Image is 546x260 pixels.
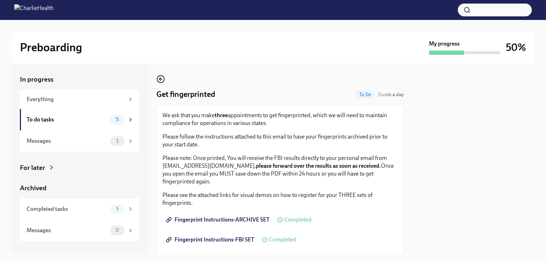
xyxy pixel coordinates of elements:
[112,206,123,212] span: 5
[20,198,139,220] a: Completed tasks5
[162,133,398,149] p: Please follow the instructions attached to this email to have your fingerprints archived prior to...
[355,92,375,97] span: To Do
[27,95,124,103] div: Everything
[20,90,139,109] a: Everything
[269,237,296,243] span: Completed
[378,92,404,98] span: Due
[162,111,398,127] p: We ask that you make appointments to get fingerprinted, which we will need to maintain compliance...
[14,4,54,16] img: CharlieHealth
[27,227,107,234] div: Messages
[112,138,123,144] span: 1
[112,117,123,122] span: 5
[20,75,139,84] a: In progress
[20,130,139,152] a: Messages1
[20,40,82,54] h2: Preboarding
[167,236,254,243] span: Fingerprint Instructions-FBI SET
[20,220,139,241] a: Messages0
[27,137,107,145] div: Messages
[27,116,107,124] div: To do tasks
[387,92,404,98] strong: in a day
[378,91,404,98] span: September 4th, 2025 09:00
[156,89,215,100] h4: Get fingerprinted
[256,162,381,169] strong: please forward over the results as soon as received.
[162,154,398,186] p: Please note: Once printed, You will receive the FBI results directly to your personal email from ...
[429,40,460,48] strong: My progress
[27,205,107,213] div: Completed tasks
[167,216,269,223] span: Fingerprint Instructions-ARCHIVE SET
[506,41,526,54] h3: 50%
[20,163,45,172] div: For later
[162,233,259,247] a: Fingerprint Instructions-FBI SET
[284,217,311,223] span: Completed
[20,109,139,130] a: To do tasks5
[20,183,139,193] a: Archived
[111,228,123,233] span: 0
[162,191,398,207] p: Please see the attached links for visual demos on how to register for your THREE sets of fingerpr...
[215,112,228,119] strong: three
[20,163,139,172] a: For later
[162,213,274,227] a: Fingerprint Instructions-ARCHIVE SET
